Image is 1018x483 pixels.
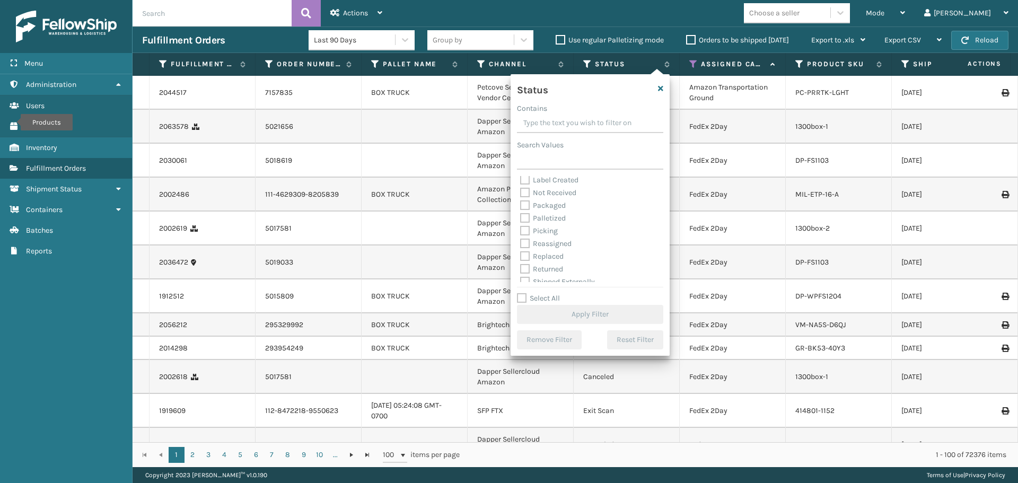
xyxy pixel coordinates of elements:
td: [DATE] [892,360,998,394]
td: Brightech Lowes [468,337,574,360]
a: 2044517 [159,87,187,98]
label: Replaced [520,252,564,261]
label: Product SKU [807,59,871,69]
a: 1968339 [159,440,188,450]
a: 1300box-2 [795,224,830,233]
span: Products [26,122,56,131]
span: Menu [24,59,43,68]
td: FedEx 2Day [680,360,786,394]
label: Search Values [517,139,564,151]
td: [DATE] 05:24:08 GMT-0700 [362,394,468,428]
td: [DATE] [892,110,998,144]
td: 293954249 [256,337,362,360]
a: 2030061 [159,155,187,166]
a: 9 [296,447,312,463]
td: FedEx 2Day [680,144,786,178]
div: Last 90 Days [314,34,396,46]
button: Reset Filter [607,330,663,349]
label: Status [595,59,659,69]
td: [DATE] [892,212,998,245]
td: Dapper Sellercloud Amazon [468,110,574,144]
td: Dapper Sellercloud Amazon [468,144,574,178]
span: Inventory [26,143,57,152]
span: Users [26,101,45,110]
a: 6 [248,447,264,463]
i: Print Label [1002,293,1008,300]
td: [DATE] [892,144,998,178]
td: Dapper Sellercloud Amazon [468,428,574,462]
label: Select All [517,294,560,303]
button: Reload [951,31,1008,50]
td: 5017581 [256,360,362,394]
span: Shipment Status [26,185,82,194]
span: Containers [26,205,63,214]
a: 2056212 [159,320,187,330]
h4: Status [517,81,548,96]
td: SFP FTX [468,394,574,428]
td: FedEx 2Day [680,212,786,245]
i: Print Label [1002,407,1008,415]
a: 414801-1152 [795,406,835,415]
label: Packaged [520,201,566,210]
label: Label Created [520,175,578,185]
a: Privacy Policy [965,471,1005,479]
td: [DATE] [892,76,998,110]
td: Dapper Sellercloud Amazon [468,279,574,313]
a: DP-FS1103 [795,156,829,165]
td: [DATE] [892,313,998,337]
td: FedEx 2Day [680,394,786,428]
td: Amazon Plush Collections [468,178,574,212]
a: 1912512 [159,291,184,302]
a: 4 [216,447,232,463]
label: Not Received [520,188,576,197]
label: Pallet Name [383,59,447,69]
label: Assigned Carrier Service [701,59,765,69]
a: 2002486 [159,189,189,200]
h3: Fulfillment Orders [142,34,225,47]
a: ... [328,447,344,463]
div: Group by [433,34,462,46]
a: 1 [169,447,185,463]
button: Remove Filter [517,330,582,349]
div: | [927,467,1005,483]
td: [DATE] [892,394,998,428]
a: VM-NA5S-D6QJ [795,320,846,329]
i: Print Label [1002,89,1008,96]
td: Exit Scan [574,394,680,428]
a: 2 [185,447,200,463]
a: 2014298 [159,343,188,354]
a: 3 [200,447,216,463]
span: Export to .xls [811,36,854,45]
td: FedEx 2Day [680,178,786,212]
label: Contains [517,103,547,114]
a: DP-FS1103 [795,440,829,449]
span: items per page [383,447,460,463]
label: Palletized [520,214,566,223]
a: 2002618 [159,372,188,382]
td: 5015809 [256,279,362,313]
td: Dapper Sellercloud Amazon [468,245,574,279]
td: BOX TRUCK [362,279,468,313]
a: Go to the next page [344,447,359,463]
td: FedEx 2Day [680,245,786,279]
td: 5016585 [256,428,362,462]
span: Actions [343,8,368,17]
a: MIL-ETP-16-A [795,190,839,199]
label: Returned [520,265,563,274]
span: Go to the last page [363,451,372,459]
td: 5021656 [256,110,362,144]
span: Go to the next page [347,451,356,459]
img: logo [16,11,117,42]
a: 1919609 [159,406,186,416]
td: [DATE] [892,337,998,360]
a: 2002619 [159,223,187,234]
a: GR-BK53-40Y3 [795,344,845,353]
td: Dapper Sellercloud Amazon [468,360,574,394]
span: Fulfillment Orders [26,164,86,173]
span: Batches [26,226,53,235]
a: 7 [264,447,280,463]
span: Actions [934,55,1008,73]
td: FedEx 2Day [680,279,786,313]
a: 1300box-1 [795,122,828,131]
a: 1300box-1 [795,372,828,381]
